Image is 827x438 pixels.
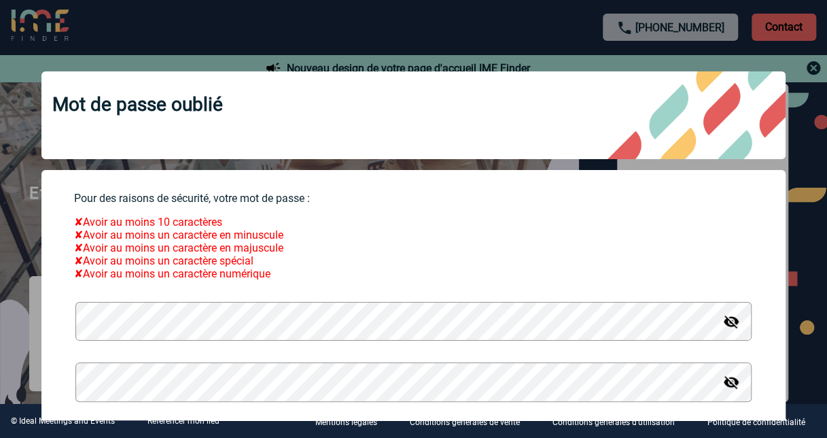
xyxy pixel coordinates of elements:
div: Avoir au moins un caractère en minuscule [74,229,753,241]
span: ✘ [74,267,83,280]
div: Avoir au moins 10 caractères [74,216,753,229]
a: Conditions générales de vente [399,415,542,428]
p: Conditions générales d'utilisation [552,418,675,427]
a: Mentions légales [304,415,399,428]
div: Mot de passe oublié [41,71,786,159]
a: Politique de confidentialité [697,415,827,428]
a: Conditions générales d'utilisation [542,415,697,428]
p: Politique de confidentialité [707,418,805,427]
span: ✘ [74,229,83,241]
div: Avoir au moins un caractère spécial [74,254,753,267]
a: Référencer mon lieu [147,416,219,426]
p: Mentions légales [315,418,377,427]
p: Conditions générales de vente [410,418,520,427]
span: ✘ [74,254,83,267]
div: © Ideal Meetings and Events [11,416,115,426]
div: Avoir au moins un caractère en majuscule [74,241,753,254]
div: Avoir au moins un caractère numérique [74,267,753,280]
span: ✘ [74,216,83,229]
span: ✘ [74,241,83,254]
p: Pour des raisons de sécurité, votre mot de passe : [74,192,753,205]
